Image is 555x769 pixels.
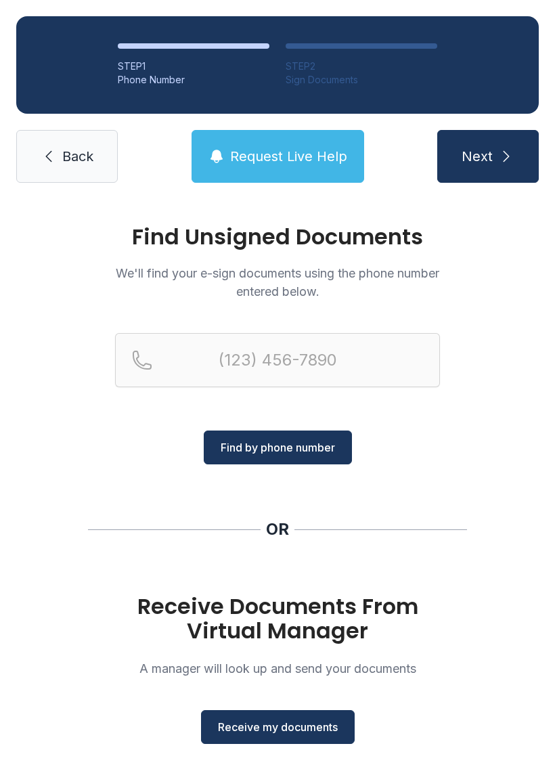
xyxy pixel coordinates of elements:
[286,60,437,73] div: STEP 2
[221,439,335,456] span: Find by phone number
[266,519,289,540] div: OR
[286,73,437,87] div: Sign Documents
[115,659,440,678] p: A manager will look up and send your documents
[118,73,269,87] div: Phone Number
[62,147,93,166] span: Back
[115,226,440,248] h1: Find Unsigned Documents
[462,147,493,166] span: Next
[118,60,269,73] div: STEP 1
[115,594,440,643] h1: Receive Documents From Virtual Manager
[115,264,440,301] p: We'll find your e-sign documents using the phone number entered below.
[230,147,347,166] span: Request Live Help
[115,333,440,387] input: Reservation phone number
[218,719,338,735] span: Receive my documents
